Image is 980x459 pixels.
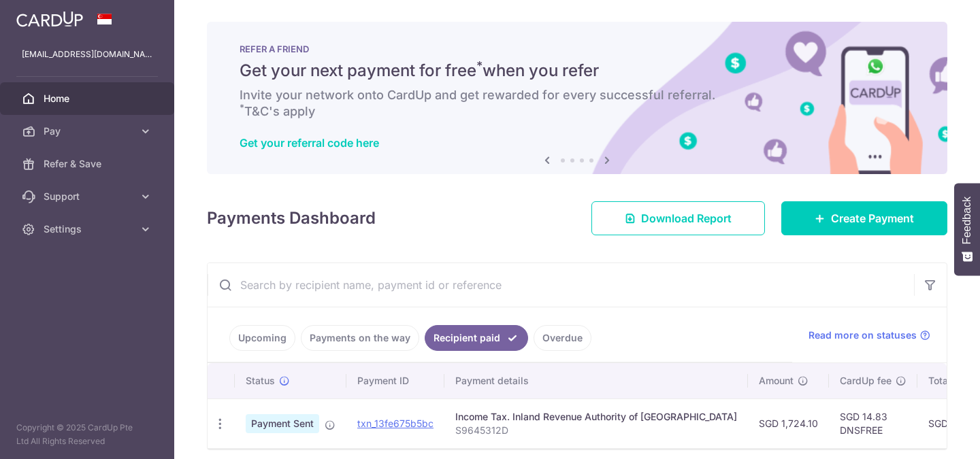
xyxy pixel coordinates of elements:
[591,201,765,235] a: Download Report
[301,325,419,351] a: Payments on the way
[748,398,829,448] td: SGD 1,724.10
[455,424,737,437] p: S9645312D
[44,92,133,105] span: Home
[240,136,379,150] a: Get your referral code here
[240,44,915,54] p: REFER A FRIEND
[831,210,914,226] span: Create Payment
[759,374,794,388] span: Amount
[808,328,917,342] span: Read more on statuses
[229,325,295,351] a: Upcoming
[246,374,275,388] span: Status
[961,197,973,244] span: Feedback
[928,374,973,388] span: Total amt.
[16,11,83,27] img: CardUp
[534,325,591,351] a: Overdue
[781,201,947,235] a: Create Payment
[207,22,947,174] img: RAF banner
[208,263,914,307] input: Search by recipient name, payment id or reference
[246,414,319,433] span: Payment Sent
[44,124,133,138] span: Pay
[346,363,444,398] th: Payment ID
[44,222,133,236] span: Settings
[808,328,930,342] a: Read more on statuses
[425,325,528,351] a: Recipient paid
[240,60,915,82] h5: Get your next payment for free when you refer
[641,210,732,226] span: Download Report
[892,418,966,452] iframe: Opens a widget where you can find more information
[444,363,748,398] th: Payment details
[357,418,434,429] a: txn_13fe675b5bc
[829,398,917,448] td: SGD 14.83 DNSFREE
[44,157,133,171] span: Refer & Save
[22,48,152,61] p: [EMAIL_ADDRESS][DOMAIN_NAME]
[455,410,737,424] div: Income Tax. Inland Revenue Authority of [GEOGRAPHIC_DATA]
[240,87,915,120] h6: Invite your network onto CardUp and get rewarded for every successful referral. T&C's apply
[44,190,133,203] span: Support
[207,206,376,231] h4: Payments Dashboard
[840,374,892,388] span: CardUp fee
[954,183,980,275] button: Feedback - Show survey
